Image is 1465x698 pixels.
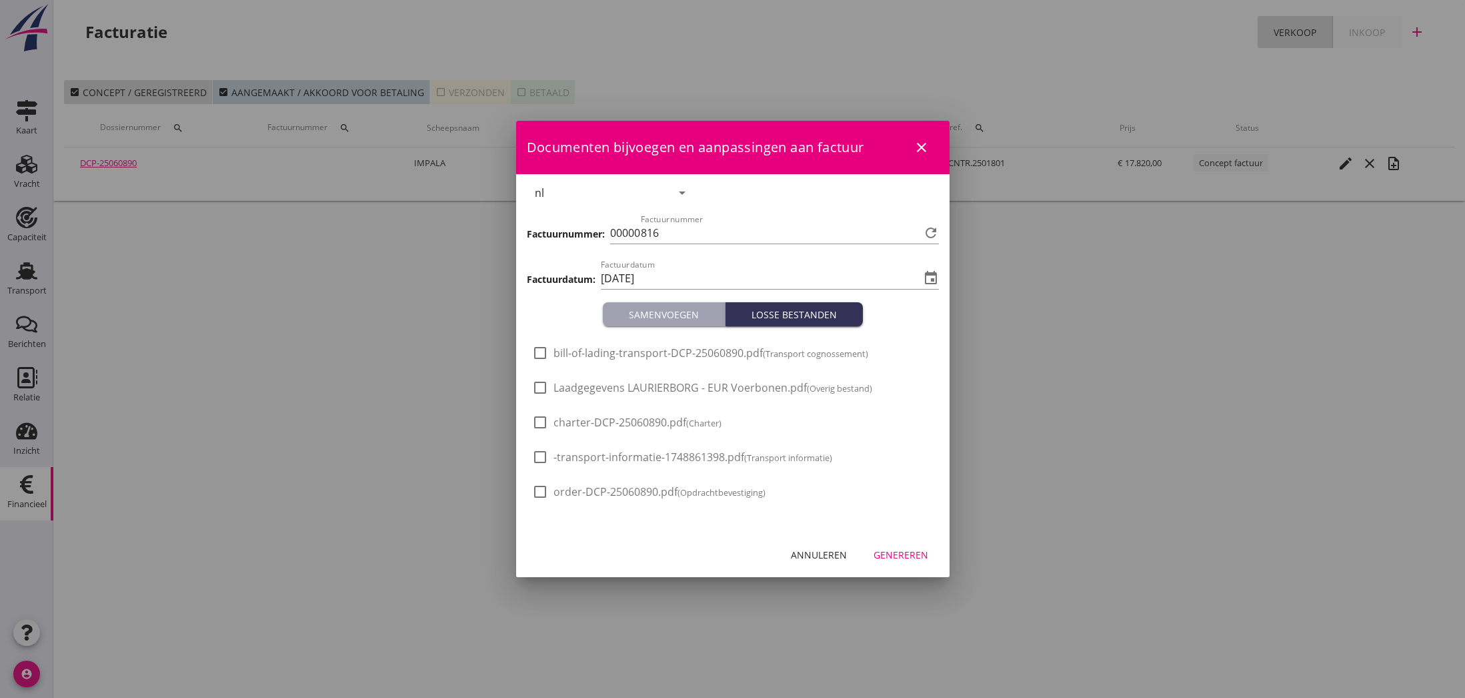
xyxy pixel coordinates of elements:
span: Laadgegevens LAURIERBORG - EUR Voerbonen.pdf [553,381,872,395]
input: Factuurdatum [601,268,920,289]
i: refresh [923,225,939,241]
div: Documenten bijvoegen en aanpassingen aan factuur [516,121,950,174]
div: Losse bestanden [731,308,858,322]
span: order-DCP-25060890.pdf [553,485,766,499]
small: (Charter) [686,417,721,429]
small: (Transport cognossement) [763,348,868,360]
button: Genereren [863,543,939,567]
span: bill-of-lading-transport-DCP-25060890.pdf [553,346,868,360]
div: Genereren [874,548,928,562]
input: Factuurnummer [641,222,920,244]
h3: Factuurdatum: [527,272,595,286]
button: Losse bestanden [725,302,863,326]
button: Samenvoegen [603,302,725,326]
small: (Opdrachtbevestiging) [677,486,766,498]
i: arrow_drop_down [674,185,690,201]
div: nl [535,187,544,199]
div: Annuleren [791,548,847,562]
small: (Overig bestand) [807,382,872,394]
span: -transport-informatie-1748861398.pdf [553,450,832,464]
div: Samenvoegen [608,308,719,322]
span: charter-DCP-25060890.pdf [553,416,721,430]
i: event [923,270,939,286]
small: (Transport informatie) [744,452,832,464]
i: close [914,139,930,155]
button: Annuleren [780,543,858,567]
span: 00000 [610,225,640,242]
h3: Factuurnummer: [527,227,605,241]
